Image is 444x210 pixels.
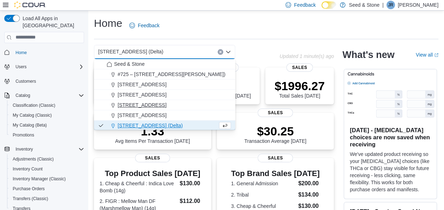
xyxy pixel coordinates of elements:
[13,48,30,57] a: Home
[10,155,84,163] span: Adjustments (Classic)
[13,176,66,182] span: Inventory Manager (Classic)
[94,59,235,69] button: Seed & Stone
[16,93,30,98] span: Catalog
[94,90,235,100] button: [STREET_ADDRESS]
[13,145,36,153] button: Inventory
[20,15,84,29] span: Load All Apps in [GEOGRAPHIC_DATA]
[258,154,293,162] span: Sales
[231,180,295,187] dt: 1. General Admission
[98,47,163,56] span: [STREET_ADDRESS] (Delta)
[7,130,87,140] button: Promotions
[16,146,33,152] span: Inventory
[7,100,87,110] button: Classification (Classic)
[13,122,47,128] span: My Catalog (Beta)
[14,1,46,8] img: Cova
[13,63,29,71] button: Users
[180,197,206,205] dd: $112.00
[94,80,235,90] button: [STREET_ADDRESS]
[231,191,295,198] dt: 2. Tribal
[416,52,438,58] a: View allExternal link
[225,49,231,55] button: Close list of options
[180,179,206,188] dd: $130.00
[10,185,84,193] span: Purchase Orders
[10,175,69,183] a: Inventory Manager (Classic)
[13,166,43,172] span: Inventory Count
[94,121,235,131] button: [STREET_ADDRESS] (Delta)
[10,194,84,203] span: Transfers (Classic)
[218,49,223,55] button: Clear input
[386,1,395,9] div: Jimmie Rao
[10,121,84,129] span: My Catalog (Beta)
[126,18,162,33] a: Feedback
[10,101,84,110] span: Classification (Classic)
[10,175,84,183] span: Inventory Manager (Classic)
[1,144,87,154] button: Inventory
[231,169,320,178] h3: Top Brand Sales [DATE]
[231,203,295,210] dt: 3. Cheap & Cheerful
[1,62,87,72] button: Users
[13,196,48,202] span: Transfers (Classic)
[298,179,320,188] dd: $200.00
[349,1,379,9] p: Seed & Stone
[10,101,58,110] a: Classification (Classic)
[1,91,87,100] button: Catalog
[388,1,393,9] span: JR
[7,164,87,174] button: Inventory Count
[13,156,54,162] span: Adjustments (Classic)
[118,91,166,98] span: [STREET_ADDRESS]
[118,122,183,129] span: [STREET_ADDRESS] (Delta)
[294,1,315,8] span: Feedback
[434,53,438,57] svg: External link
[13,77,39,86] a: Customers
[10,111,84,119] span: My Catalog (Classic)
[13,145,84,153] span: Inventory
[1,76,87,86] button: Customers
[138,22,159,29] span: Feedback
[13,132,34,138] span: Promotions
[16,50,27,56] span: Home
[13,112,52,118] span: My Catalog (Classic)
[94,69,235,80] button: #725 – [STREET_ADDRESS][PERSON_NAME])
[115,124,190,144] div: Avg Items Per Transaction [DATE]
[1,47,87,58] button: Home
[7,194,87,204] button: Transfers (Classic)
[13,77,84,86] span: Customers
[7,184,87,194] button: Purchase Orders
[118,112,166,119] span: [STREET_ADDRESS]
[13,103,55,108] span: Classification (Classic)
[7,174,87,184] button: Inventory Manager (Classic)
[298,191,320,199] dd: $134.00
[94,16,122,30] h1: Home
[114,60,144,68] span: Seed & Stone
[10,131,84,139] span: Promotions
[7,120,87,130] button: My Catalog (Beta)
[13,48,84,57] span: Home
[342,49,394,60] h2: What's new
[321,1,336,9] input: Dark Mode
[10,194,51,203] a: Transfers (Classic)
[10,185,48,193] a: Purchase Orders
[7,154,87,164] button: Adjustments (Classic)
[382,1,384,9] p: |
[118,81,166,88] span: [STREET_ADDRESS]
[286,63,313,72] span: Sales
[94,59,235,162] div: Choose from the following options
[94,100,235,110] button: [STREET_ADDRESS]
[100,180,177,194] dt: 1. Cheap & Cheerful : Indica Love Bomb (14g)
[10,165,84,173] span: Inventory Count
[274,79,325,93] p: $1996.27
[10,131,37,139] a: Promotions
[16,78,36,84] span: Customers
[350,151,431,193] p: We've updated product receiving so your [MEDICAL_DATA] choices (like THCa or CBG) stay visible fo...
[13,91,33,100] button: Catalog
[10,155,57,163] a: Adjustments (Classic)
[10,165,46,173] a: Inventory Count
[244,124,307,138] p: $30.25
[118,71,225,78] span: #725 – [STREET_ADDRESS][PERSON_NAME])
[258,109,293,117] span: Sales
[398,1,438,9] p: [PERSON_NAME]
[94,110,235,121] button: [STREET_ADDRESS]
[13,186,45,192] span: Purchase Orders
[118,101,166,109] span: [STREET_ADDRESS]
